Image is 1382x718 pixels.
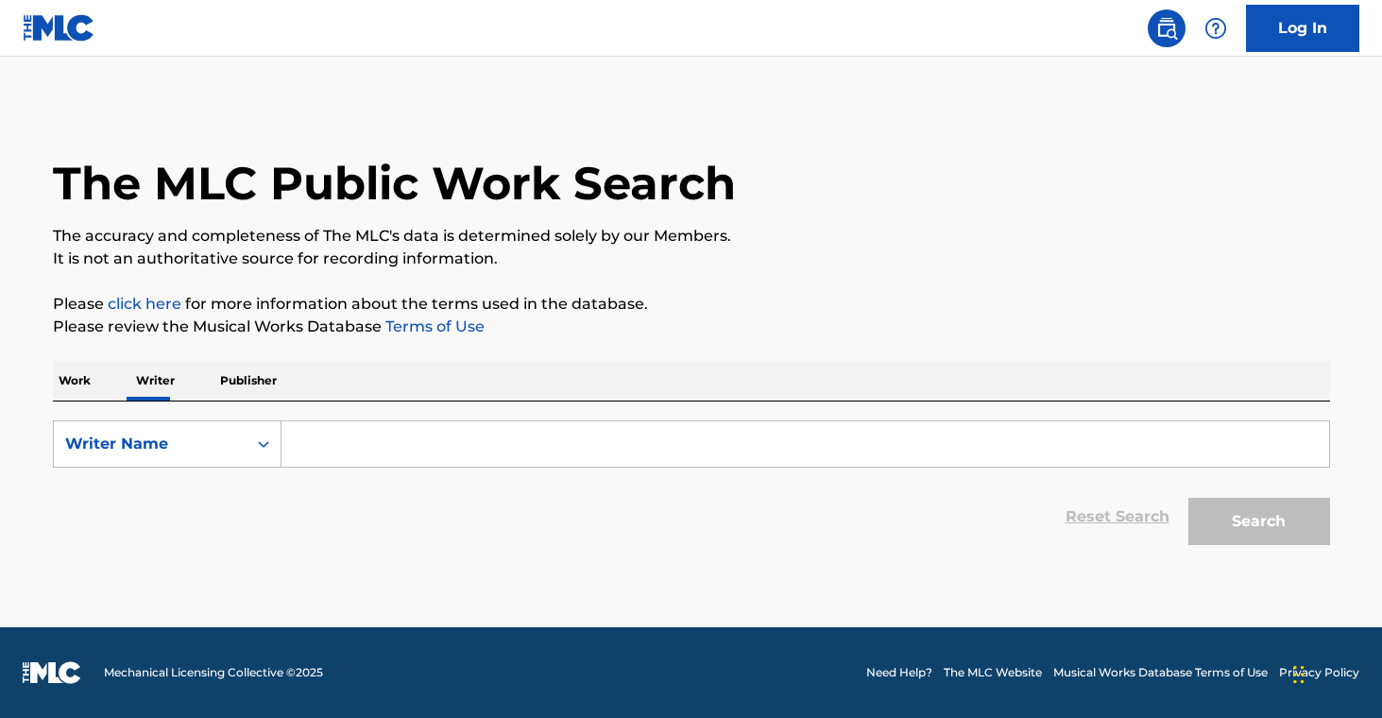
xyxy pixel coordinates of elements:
a: The MLC Website [944,664,1042,681]
a: Musical Works Database Terms of Use [1053,664,1268,681]
a: click here [108,295,181,313]
img: search [1155,17,1178,40]
iframe: Chat Widget [1288,627,1382,718]
h1: The MLC Public Work Search [53,155,736,212]
img: logo [23,661,81,684]
p: It is not an authoritative source for recording information. [53,248,1330,270]
p: Work [53,361,96,401]
p: The accuracy and completeness of The MLC's data is determined solely by our Members. [53,225,1330,248]
a: Terms of Use [382,317,485,335]
p: Please review the Musical Works Database [53,316,1330,338]
img: MLC Logo [23,14,95,42]
form: Search Form [53,420,1330,555]
a: Public Search [1148,9,1186,47]
div: Drag [1293,646,1305,703]
p: Publisher [214,361,282,401]
p: Please for more information about the terms used in the database. [53,293,1330,316]
p: Writer [130,361,180,401]
div: Help [1197,9,1235,47]
img: help [1204,17,1227,40]
a: Privacy Policy [1279,664,1359,681]
a: Need Help? [866,664,932,681]
div: Writer Name [65,433,235,455]
span: Mechanical Licensing Collective © 2025 [104,664,323,681]
a: Log In [1246,5,1359,52]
